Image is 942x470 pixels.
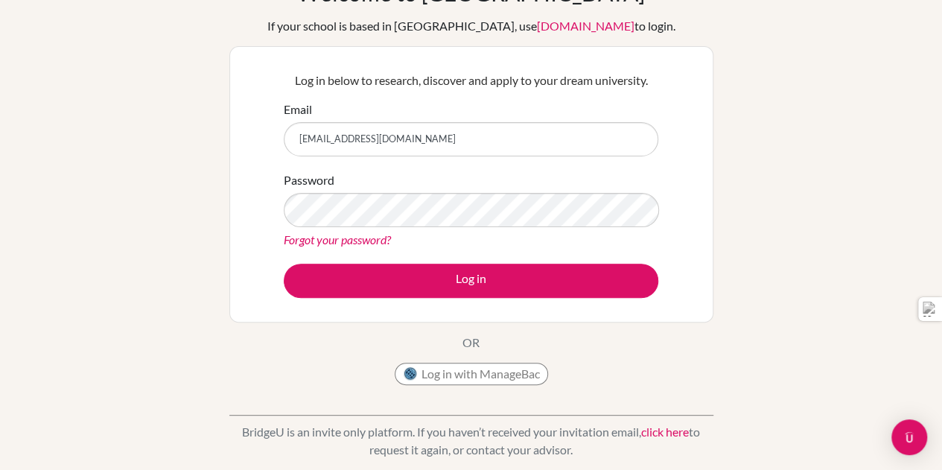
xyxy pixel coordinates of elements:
p: Log in below to research, discover and apply to your dream university. [284,72,658,89]
div: If your school is based in [GEOGRAPHIC_DATA], use to login. [267,17,675,35]
label: Email [284,101,312,118]
p: OR [462,334,480,352]
button: Log in with ManageBac [395,363,548,385]
a: click here [641,425,689,439]
div: Open Intercom Messenger [891,419,927,455]
label: Password [284,171,334,189]
button: Log in [284,264,658,298]
a: Forgot your password? [284,232,391,247]
p: BridgeU is an invite only platform. If you haven’t received your invitation email, to request it ... [229,423,713,459]
a: [DOMAIN_NAME] [537,19,634,33]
